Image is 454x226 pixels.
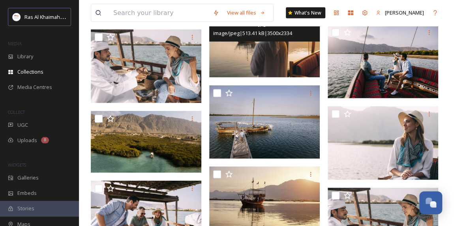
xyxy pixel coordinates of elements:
[223,5,269,20] a: View all files
[419,191,442,214] button: Open Chat
[41,137,49,143] div: 8
[328,106,438,180] img: Suwaidi Pearl Farm .jpg
[17,83,52,91] span: Media Centres
[109,4,209,22] input: Search your library
[17,121,28,129] span: UGC
[17,205,34,212] span: Stories
[328,25,438,98] img: Suwaidi Pearl Farm traditional boat.jpg
[8,162,26,168] span: WIDGETS
[17,189,37,197] span: Embeds
[17,174,39,182] span: Galleries
[17,68,43,76] span: Collections
[213,30,292,37] span: image/jpeg | 513.41 kB | 3500 x 2334
[286,7,325,19] a: What's New
[385,9,424,16] span: [PERSON_NAME]
[17,53,33,60] span: Library
[17,137,37,144] span: Uploads
[24,13,136,20] span: Ras Al Khaimah Tourism Development Authority
[13,13,21,21] img: Logo_RAKTDA_RGB-01.png
[8,109,25,115] span: COLLECT
[91,30,201,103] img: Suwaidi Pearl farm .jpg
[372,5,428,20] a: [PERSON_NAME]
[91,111,201,173] img: Al Rams - Suwaidi Pearl farm.PNG
[209,85,320,159] img: Al Suwaidi Pearl farm- boat.jpg
[8,41,22,46] span: MEDIA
